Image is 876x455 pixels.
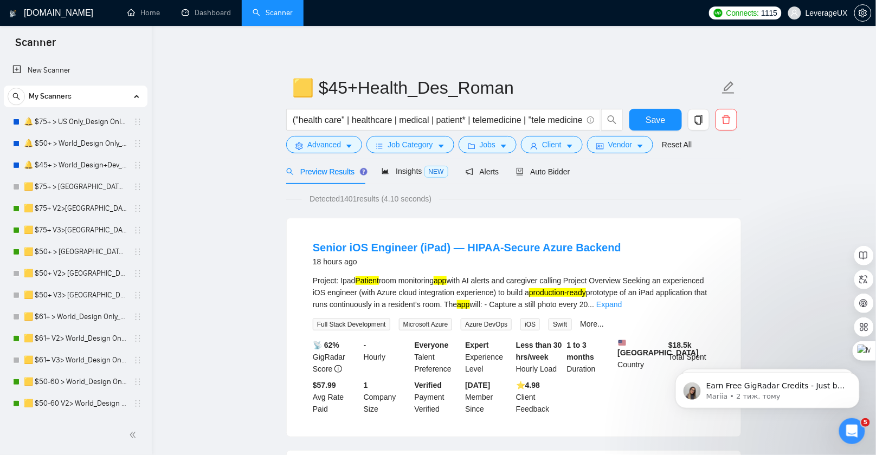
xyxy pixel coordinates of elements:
div: Project: Ipad room monitoring with AI alerts and caregiver calling Project Overview Seeking an ex... [313,275,715,310]
div: Hourly Load [514,339,565,375]
a: New Scanner [12,60,139,81]
b: 1 [364,381,368,389]
span: Preview Results [286,167,364,176]
span: notification [466,168,473,175]
div: Avg Rate Paid [311,379,362,415]
button: settingAdvancedcaret-down [286,136,362,153]
a: 🟨 $50-60 V2> World_Design Only_Roman-Web Design_General [24,393,127,414]
span: delete [716,115,737,125]
a: 🟨 $75+ V2>[GEOGRAPHIC_DATA]+[GEOGRAPHIC_DATA] Only_Tony-UX/UI_General [24,198,127,219]
a: 🟨 $50+ > [GEOGRAPHIC_DATA]+[GEOGRAPHIC_DATA] Only_Tony-UX/UI_General [24,241,127,263]
mark: production-ready [529,288,586,297]
div: Experience Level [463,339,514,375]
div: Client Feedback [514,379,565,415]
span: holder [133,269,142,278]
span: holder [133,139,142,148]
a: 🟨 $50-60 > World_Design Only_Roman-Web Design_General [24,371,127,393]
span: setting [295,142,303,150]
span: info-circle [587,116,594,123]
span: caret-down [636,142,644,150]
button: setting [854,4,872,22]
b: ⭐️ 4.98 [516,381,540,389]
b: 📡 62% [313,341,339,349]
span: idcard [596,142,604,150]
a: 🟨 $61+ V3> World_Design Only_Roman-UX/UI_General [24,349,127,371]
span: holder [133,291,142,300]
mark: Patient [356,276,379,285]
span: search [8,93,24,100]
span: Vendor [608,139,632,151]
b: Everyone [415,341,449,349]
span: holder [133,226,142,235]
span: Full Stack Development [313,318,390,330]
div: Payment Verified [413,379,463,415]
span: setting [855,9,871,17]
button: idcardVendorcaret-down [587,136,653,153]
div: Tooltip anchor [359,167,369,177]
span: copy [688,115,709,125]
div: 18 hours ago [313,255,621,268]
span: robot [516,168,524,175]
span: area-chart [382,167,389,175]
b: - [364,341,366,349]
span: Connects: [726,7,759,19]
span: Advanced [307,139,341,151]
span: Azure DevOps [461,318,512,330]
span: holder [133,204,142,213]
span: holder [133,183,142,191]
b: Less than 30 hrs/week [516,341,562,361]
button: search [601,109,623,131]
a: 🟨 $50+ V3> [GEOGRAPHIC_DATA]+[GEOGRAPHIC_DATA] Only_Tony-UX/UI_General [24,284,127,306]
a: searchScanner [253,8,293,17]
span: caret-down [566,142,574,150]
span: holder [133,378,142,386]
button: folderJobscaret-down [459,136,517,153]
span: edit [722,81,736,95]
span: bars [376,142,383,150]
div: Country [616,339,667,375]
b: $ 18.5k [668,341,692,349]
span: caret-down [500,142,507,150]
img: 🇺🇸 [619,339,626,347]
span: My Scanners [29,86,72,107]
b: 1 to 3 months [567,341,595,361]
span: info-circle [334,365,342,373]
span: holder [133,313,142,321]
span: Scanner [7,35,65,57]
a: 🟨 $61+ V2> World_Design Only_Roman-UX/UI_General [24,328,127,349]
span: Insights [382,167,448,175]
span: user [791,9,798,17]
div: GigRadar Score [311,339,362,375]
span: Jobs [480,139,496,151]
iframe: Intercom live chat [839,418,865,444]
a: 🔔 $45+ > World_Design+Dev_General [24,154,127,176]
input: Search Freelance Jobs... [293,113,582,127]
button: copy [688,109,710,131]
span: NEW [424,166,448,178]
b: [DATE] [465,381,490,389]
span: holder [133,161,142,170]
div: Duration [565,339,616,375]
span: ... [588,300,595,309]
span: search [602,115,622,125]
span: holder [133,118,142,126]
span: caret-down [345,142,353,150]
div: Total Spent [666,339,717,375]
a: 🟨 $75+ > [GEOGRAPHIC_DATA]+[GEOGRAPHIC_DATA] Only_Tony-UX/UI_General [24,176,127,198]
div: Talent Preference [413,339,463,375]
img: logo [9,5,17,22]
b: Expert [465,341,489,349]
span: holder [133,399,142,408]
span: 1115 [761,7,777,19]
span: search [286,168,294,175]
b: $57.99 [313,381,336,389]
input: Scanner name... [292,74,719,101]
span: Detected 1401 results (4.10 seconds) [302,193,439,205]
b: Verified [415,381,442,389]
a: 🔔 $75+ > US Only_Design Only_General [24,111,127,133]
a: Senior iOS Engineer (iPad) — HIPAA-Secure Azure Backend [313,242,621,253]
a: dashboardDashboard [182,8,231,17]
div: Hourly [362,339,413,375]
